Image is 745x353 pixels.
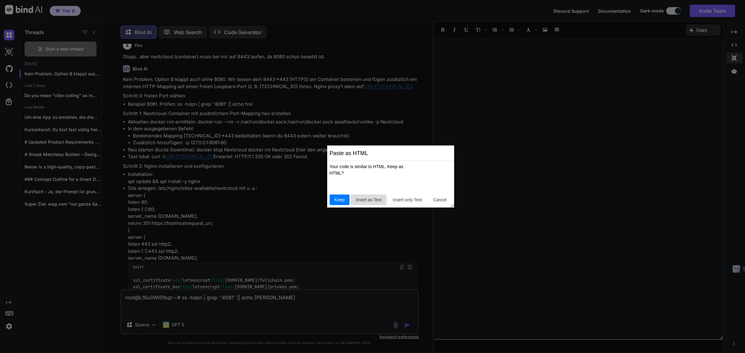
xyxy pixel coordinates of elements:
button: Keep [330,194,350,205]
span: Cancel [431,197,449,203]
button: Insert only Text [388,194,427,205]
div: Paste as HTML [327,145,371,161]
span: Insert only Text [390,197,424,203]
span: Insert as Text [353,197,384,203]
button: Insert as Text [351,194,386,205]
div: Your code is similar to HTML. Keep as HTML? [330,163,418,176]
button: Cancel [428,194,452,205]
span: Keep [332,197,347,203]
